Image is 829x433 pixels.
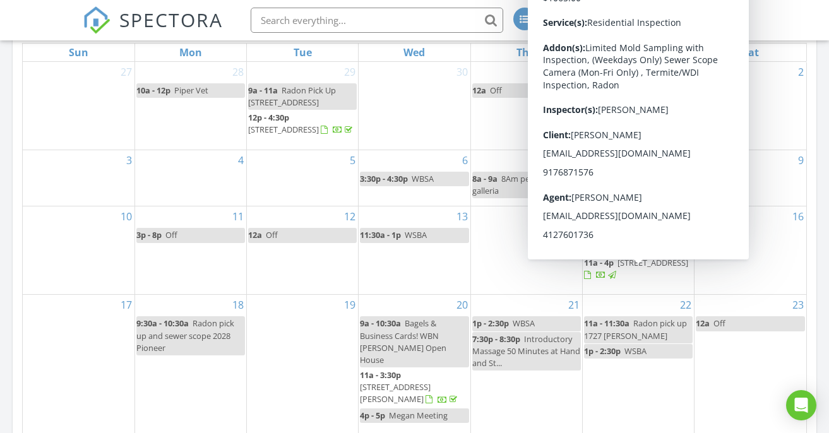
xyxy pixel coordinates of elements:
span: SPECTORA [119,6,223,33]
a: Go to August 11, 2025 [230,206,246,227]
a: Go to August 13, 2025 [454,206,470,227]
span: 12a [472,85,486,96]
span: Introductory Massage 50 Minutes at Hand and St... [472,333,580,369]
a: Go to August 3, 2025 [124,150,134,170]
span: 9a - 10:30a [360,317,401,329]
a: Go to August 1, 2025 [683,62,694,82]
span: 9:30a - 10:30a [136,317,189,329]
a: 12p - 4:30p [STREET_ADDRESS] [248,110,357,138]
a: Wednesday [401,44,427,61]
span: WBSA [412,173,434,184]
span: Off [165,229,177,240]
a: Go to August 21, 2025 [566,295,582,315]
a: Thursday [514,44,539,61]
a: Go to August 8, 2025 [683,150,694,170]
a: Go to August 17, 2025 [118,295,134,315]
td: Go to August 10, 2025 [23,206,134,295]
td: Go to August 15, 2025 [582,206,694,295]
div: [PERSON_NAME] [647,8,729,20]
span: 10a - 12p [136,85,170,96]
span: Off [713,317,725,329]
span: 4p - 5p [360,410,385,421]
span: Radon Pick Up [STREET_ADDRESS] [248,85,336,108]
span: 11a - 4p [584,257,614,268]
span: WBSA [513,317,535,329]
td: Go to July 30, 2025 [359,62,470,150]
a: 11a - 3:30p [STREET_ADDRESS][PERSON_NAME] [360,369,460,405]
span: 8a - 9a [472,173,498,184]
td: Go to August 13, 2025 [359,206,470,295]
td: Go to August 5, 2025 [247,150,359,206]
a: Go to August 19, 2025 [342,295,358,315]
span: 9a - 10a [584,229,614,240]
a: Go to July 27, 2025 [118,62,134,82]
span: Off [266,229,278,240]
td: Go to August 9, 2025 [695,150,806,206]
td: Go to August 6, 2025 [359,150,470,206]
a: Go to August 20, 2025 [454,295,470,315]
span: 7:30p - 8:30p [472,333,520,345]
a: Go to August 5, 2025 [347,150,358,170]
td: Go to August 12, 2025 [247,206,359,295]
td: Go to August 7, 2025 [470,150,582,206]
a: Go to August 10, 2025 [118,206,134,227]
td: Go to July 28, 2025 [134,62,246,150]
a: 11a - 4p [STREET_ADDRESS] [584,256,693,283]
a: 11a - 3:30p [STREET_ADDRESS][PERSON_NAME] [360,368,468,408]
td: Go to August 16, 2025 [695,206,806,295]
a: Go to August 2, 2025 [796,62,806,82]
td: Go to July 29, 2025 [247,62,359,150]
span: [STREET_ADDRESS] [617,257,688,268]
a: Go to August 9, 2025 [796,150,806,170]
span: 3p - 8p [136,229,162,240]
span: 12a [696,317,710,329]
span: WSBA [624,345,647,357]
span: 11a - 11:30a [584,317,629,329]
span: 11:30a - 1p [360,229,401,240]
a: Go to August 15, 2025 [677,206,694,227]
td: Go to August 11, 2025 [134,206,246,295]
td: Go to July 27, 2025 [23,62,134,150]
a: Go to August 6, 2025 [460,150,470,170]
a: Go to August 12, 2025 [342,206,358,227]
span: 10a - 2p [584,85,614,96]
a: 10a - 2p [STREET_ADDRESS][US_STATE] [584,83,693,110]
span: Radon Pick Up Eaglebrook [584,229,672,252]
span: Off [490,85,502,96]
td: Go to July 31, 2025 [470,62,582,150]
span: Radon pick up 1727 [PERSON_NAME] [584,317,687,341]
td: Go to August 4, 2025 [134,150,246,206]
a: SPECTORA [83,17,223,44]
span: Piper Vet [174,85,208,96]
td: Go to August 3, 2025 [23,150,134,206]
a: Go to July 31, 2025 [566,62,582,82]
span: 11a - 3:30p [360,369,401,381]
span: Bagels & Business Cards! WBN [PERSON_NAME] Open House [360,317,446,365]
span: 1p - 2:30p [584,345,621,357]
a: Go to August 23, 2025 [790,295,806,315]
a: Go to July 30, 2025 [454,62,470,82]
a: Go to August 18, 2025 [230,295,246,315]
td: Go to August 2, 2025 [695,62,806,150]
span: [STREET_ADDRESS] [248,124,319,135]
td: Go to August 1, 2025 [582,62,694,150]
span: 12p - 4:30p [248,112,289,123]
a: Sunday [66,44,91,61]
a: Friday [629,44,648,61]
a: Go to August 22, 2025 [677,295,694,315]
a: Go to July 28, 2025 [230,62,246,82]
span: [STREET_ADDRESS][US_STATE] [584,85,688,108]
div: Fine Line Inspections L.L.C [615,20,738,33]
img: The Best Home Inspection Software - Spectora [83,6,110,34]
div: Open Intercom Messenger [786,390,816,420]
span: Radon pick up and sewer scope 2028 Pioneer [136,317,234,353]
a: Tuesday [291,44,314,61]
a: Go to August 14, 2025 [566,206,582,227]
span: 8Am penara bread galleria [472,173,571,196]
span: 3:30p - 4:30p [360,173,408,184]
a: Go to August 7, 2025 [571,150,582,170]
span: 12a [248,229,262,240]
a: 12p - 4:30p [STREET_ADDRESS] [248,112,355,135]
a: 11a - 4p [STREET_ADDRESS] [584,257,688,280]
a: Saturday [740,44,761,61]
